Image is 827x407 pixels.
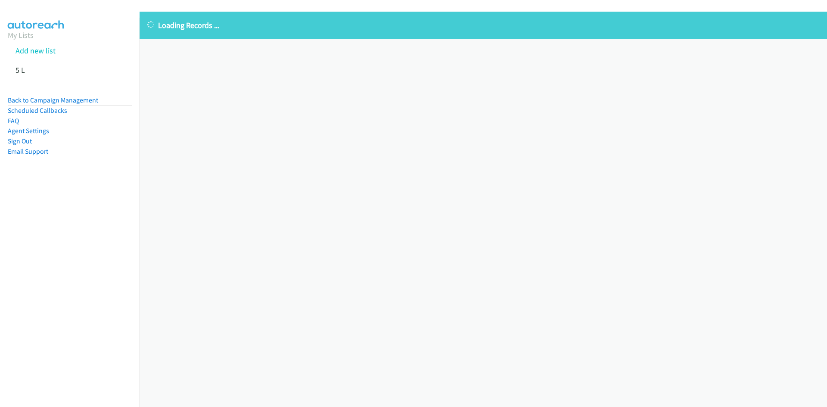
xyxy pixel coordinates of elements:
[8,96,98,104] a: Back to Campaign Management
[8,30,34,40] a: My Lists
[8,127,49,135] a: Agent Settings
[8,137,32,145] a: Sign Out
[8,147,48,155] a: Email Support
[147,19,819,31] p: Loading Records ...
[8,117,19,125] a: FAQ
[16,65,25,75] a: 5 L
[16,46,56,56] a: Add new list
[8,106,67,115] a: Scheduled Callbacks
